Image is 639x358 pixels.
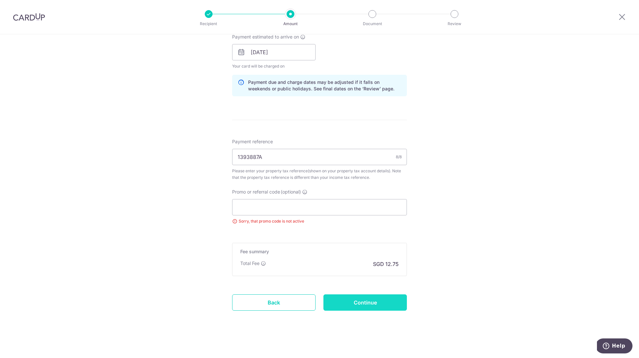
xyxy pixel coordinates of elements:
span: Promo or referral code [232,189,280,195]
span: (optional) [281,189,301,195]
a: Back [232,294,316,311]
p: SGD 12.75 [373,260,399,268]
p: Payment due and charge dates may be adjusted if it falls on weekends or public holidays. See fina... [248,79,401,92]
h5: Fee summary [240,248,399,255]
p: Total Fee [240,260,260,267]
span: Your card will be charged on [232,63,316,70]
div: Please enter your property tax reference(shown on your property tax account details). Note that t... [232,168,407,181]
div: Sorry, that promo code is not active [232,218,407,225]
p: Document [348,21,396,27]
input: Continue [323,294,407,311]
p: Amount [266,21,315,27]
div: 8/8 [396,154,402,160]
iframe: Opens a widget where you can find more information [597,338,632,355]
p: Review [430,21,479,27]
span: Payment reference [232,138,273,145]
span: Payment estimated to arrive on [232,34,299,40]
input: DD / MM / YYYY [232,44,316,60]
img: CardUp [13,13,45,21]
p: Recipient [185,21,233,27]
